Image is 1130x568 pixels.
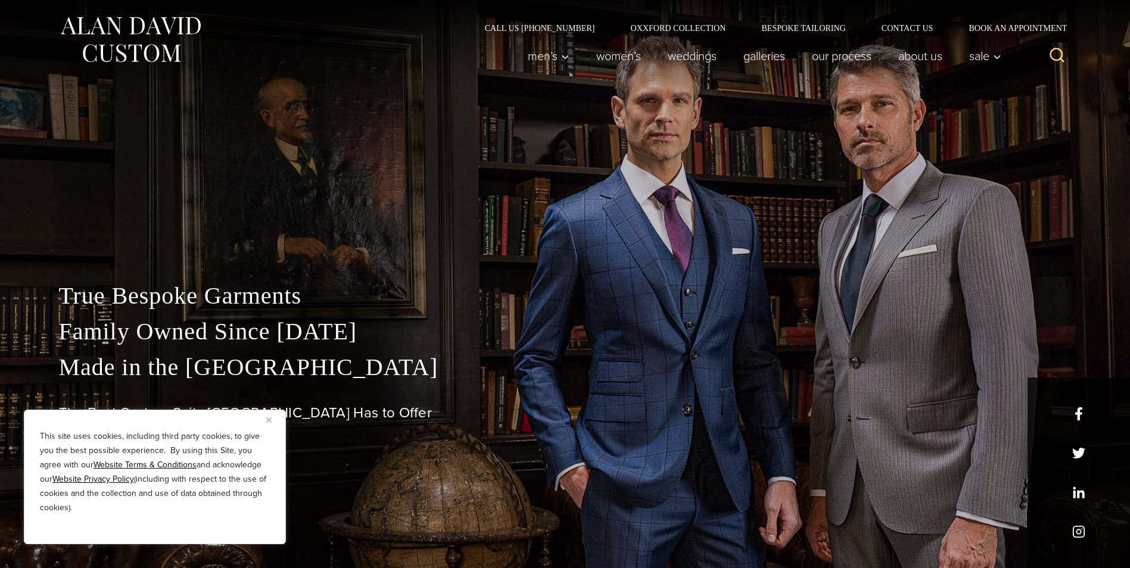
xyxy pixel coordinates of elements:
[514,44,1007,68] nav: Primary Navigation
[467,24,613,32] a: Call Us [PHONE_NUMBER]
[743,24,863,32] a: Bespoke Tailoring
[266,413,281,427] button: Close
[52,473,134,485] a: Website Privacy Policy
[730,44,798,68] a: Galleries
[59,278,1072,385] p: True Bespoke Garments Family Owned Since [DATE] Made in the [GEOGRAPHIC_DATA]
[59,404,1072,422] h1: The Best Custom Suits [GEOGRAPHIC_DATA] Has to Offer
[612,24,743,32] a: Oxxford Collection
[1043,42,1072,70] button: View Search Form
[951,24,1071,32] a: Book an Appointment
[583,44,654,68] a: Women’s
[59,13,202,66] img: Alan David Custom
[885,44,955,68] a: About Us
[40,429,270,515] p: This site uses cookies, including third party cookies, to give you the best possible experience. ...
[864,24,951,32] a: Contact Us
[94,458,197,471] a: Website Terms & Conditions
[467,24,1072,32] nav: Secondary Navigation
[798,44,885,68] a: Our Process
[266,417,272,423] img: Close
[654,44,730,68] a: weddings
[969,50,1001,62] span: Sale
[528,50,569,62] span: Men’s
